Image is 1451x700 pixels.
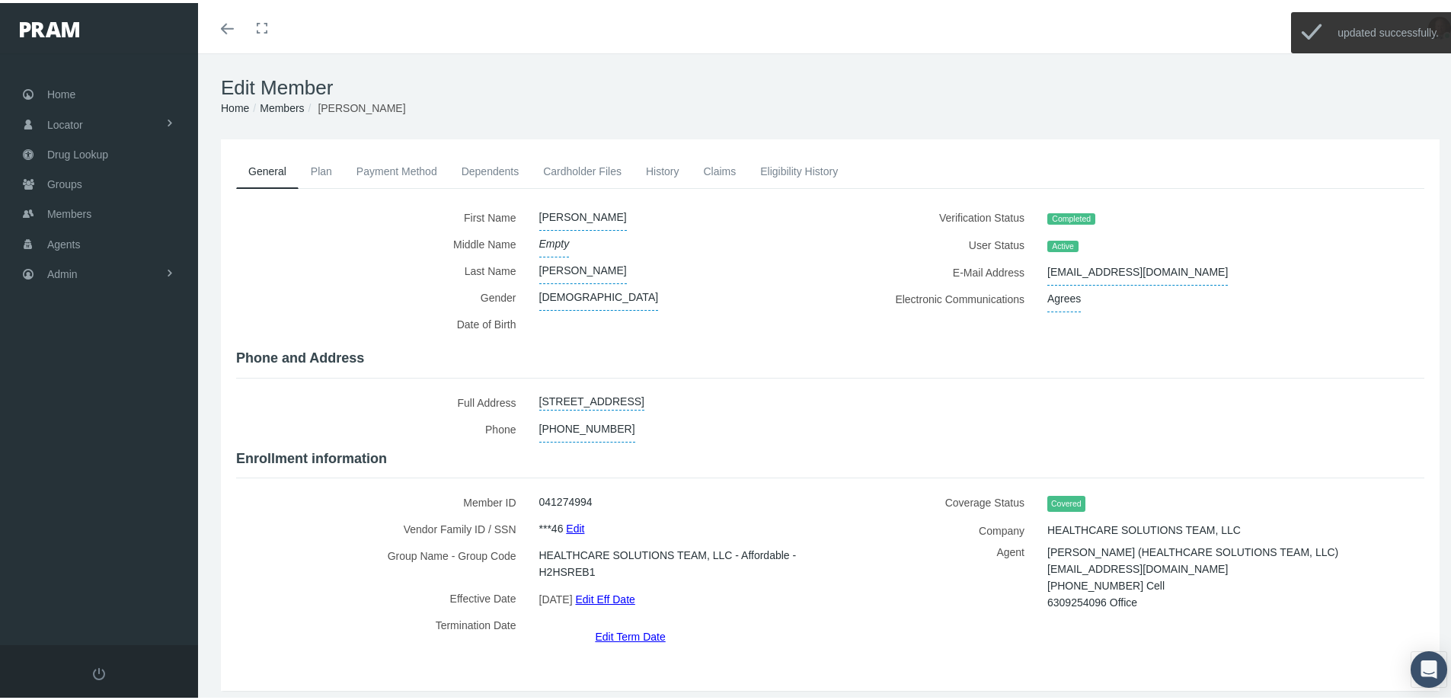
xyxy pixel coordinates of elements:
[842,201,1036,229] label: Verification Status
[47,197,91,225] span: Members
[539,228,570,254] span: Empty
[842,256,1036,283] label: E-Mail Address
[236,386,528,413] label: Full Address
[236,281,528,308] label: Gender
[236,201,528,228] label: First Name
[539,281,659,308] span: [DEMOGRAPHIC_DATA]
[842,514,1036,541] label: Company
[236,486,528,513] label: Member ID
[634,152,692,185] a: History
[318,99,405,111] span: [PERSON_NAME]
[236,413,528,439] label: Phone
[1047,514,1241,540] span: HEALTHCARE SOLUTIONS TEAM, LLC
[299,152,344,185] a: Plan
[748,152,850,185] a: Eligibility History
[47,257,78,286] span: Admin
[595,622,665,644] a: Edit Term Date
[539,539,808,582] span: HEALTHCARE SOLUTIONS TEAM, LLC - Affordable - H2HSREB1
[47,137,108,166] span: Drug Lookup
[842,283,1036,309] label: Electronic Communications
[449,152,532,185] a: Dependents
[1047,555,1228,577] span: [EMAIL_ADDRESS][DOMAIN_NAME]
[842,229,1036,256] label: User Status
[236,228,528,254] label: Middle Name
[1047,256,1228,283] span: [EMAIL_ADDRESS][DOMAIN_NAME]
[1411,648,1447,685] div: Open Intercom Messenger
[236,609,528,642] label: Termination Date
[47,107,83,136] span: Locator
[1047,538,1338,561] span: [PERSON_NAME] (HEALTHCARE SOLUTIONS TEAM, LLC)
[539,585,573,608] span: [DATE]
[539,386,644,408] a: [STREET_ADDRESS]
[539,254,627,281] span: [PERSON_NAME]
[344,152,449,185] a: Payment Method
[1047,210,1095,222] span: Completed
[47,77,75,106] span: Home
[539,413,635,439] span: [PHONE_NUMBER]
[1047,238,1079,250] span: Active
[842,486,1036,514] label: Coverage Status
[842,541,1036,603] label: Agent
[221,73,1440,97] h1: Edit Member
[1047,493,1085,509] span: Covered
[236,513,528,539] label: Vendor Family ID / SSN
[236,582,528,609] label: Effective Date
[236,539,528,582] label: Group Name - Group Code
[1047,283,1081,309] span: Agrees
[236,152,299,186] a: General
[236,254,528,281] label: Last Name
[236,347,1424,364] h4: Phone and Address
[691,152,748,185] a: Claims
[539,201,627,228] span: [PERSON_NAME]
[566,514,584,536] a: Edit
[1047,571,1165,594] span: [PHONE_NUMBER] Cell
[236,308,528,339] label: Date of Birth
[20,19,79,34] img: PRAM_20_x_78.png
[47,167,82,196] span: Groups
[47,227,81,256] span: Agents
[260,99,304,111] a: Members
[1047,588,1137,611] span: 6309254096 Office
[221,99,249,111] a: Home
[539,486,593,512] span: 041274994
[575,585,634,607] a: Edit Eff Date
[236,448,1424,465] h4: Enrollment information
[531,152,634,185] a: Cardholder Files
